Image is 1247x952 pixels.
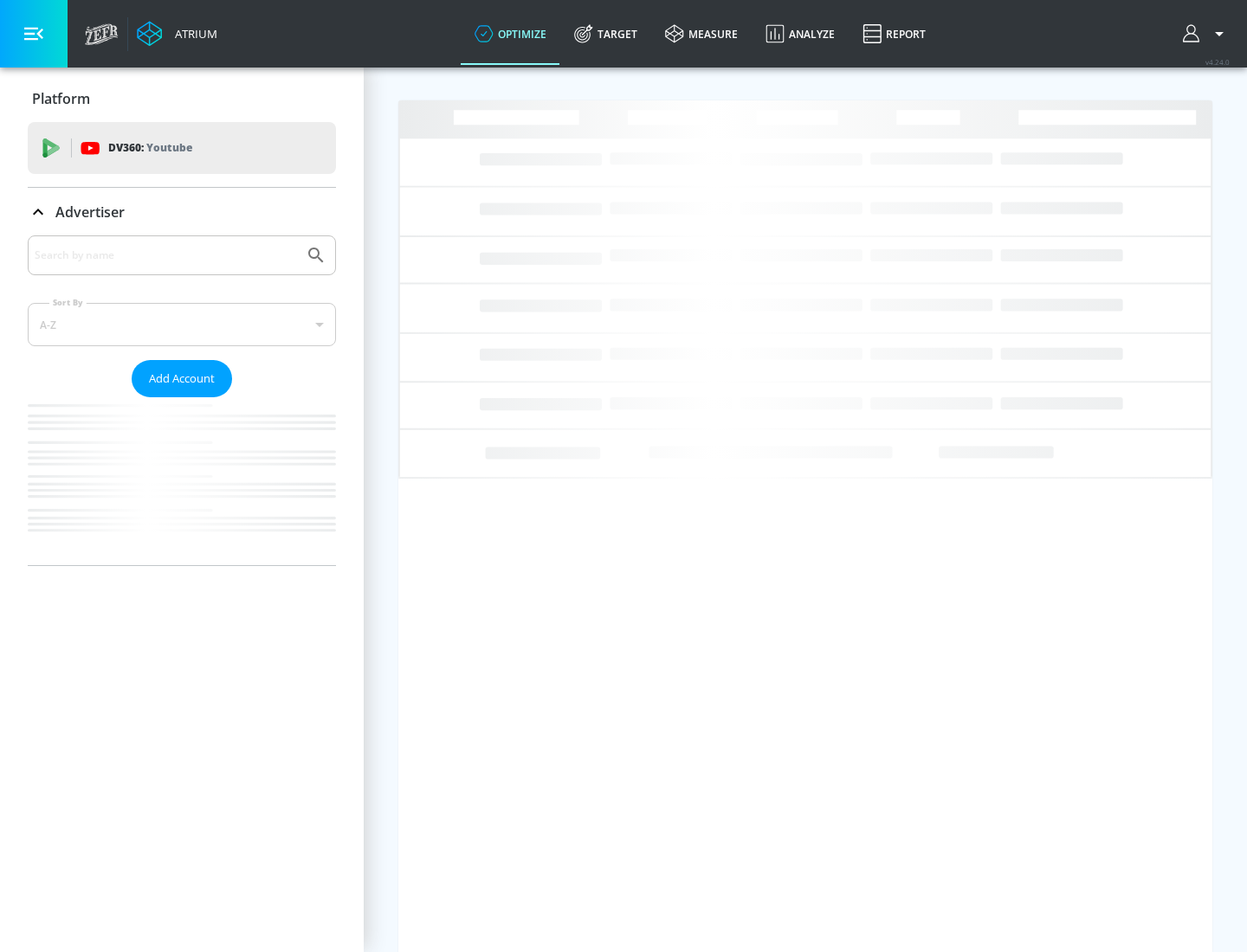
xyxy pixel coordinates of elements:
a: Target [560,3,651,65]
a: measure [651,3,752,65]
a: Atrium [137,21,217,47]
div: DV360: Youtube [28,122,336,174]
div: Atrium [168,26,217,42]
a: Analyze [752,3,849,65]
p: Platform [32,89,90,108]
label: Sort By [49,297,87,308]
a: Report [849,3,940,65]
nav: list of Advertiser [28,397,336,565]
div: A-Z [28,303,336,346]
p: Advertiser [55,203,125,222]
span: Add Account [149,369,215,389]
div: Platform [28,74,336,123]
p: DV360: [108,138,192,158]
span: v 4.24.0 [1205,57,1230,67]
div: Advertiser [28,188,336,236]
a: optimize [461,3,560,65]
input: Search by name [35,244,297,267]
div: Advertiser [28,235,336,565]
p: Youtube [146,138,192,157]
button: Add Account [132,360,232,397]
